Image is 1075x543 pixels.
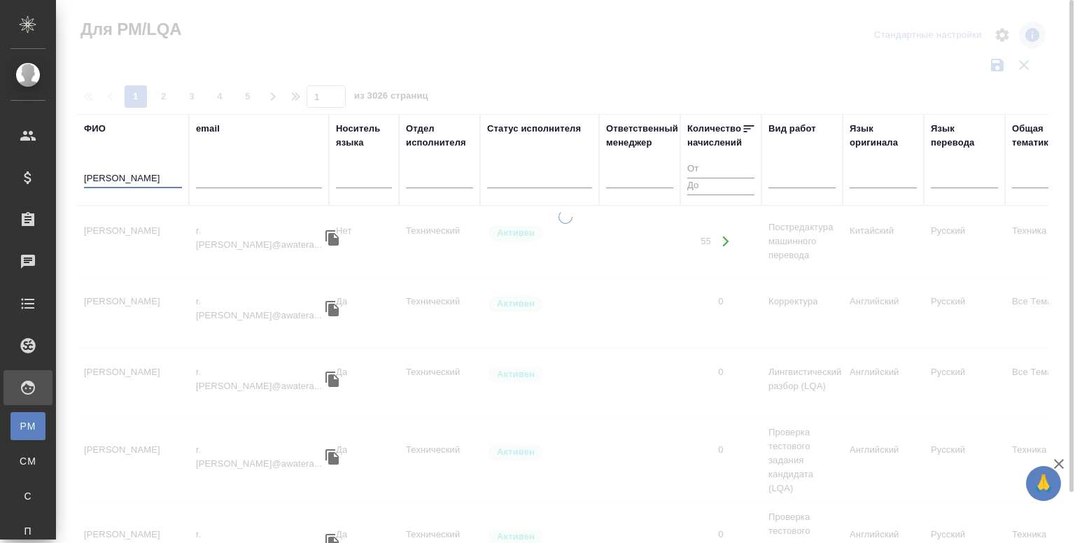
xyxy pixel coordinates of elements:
[10,447,45,475] a: CM
[850,122,917,150] div: Язык оригинала
[322,446,343,467] button: Скопировать
[1032,469,1055,498] span: 🙏
[84,122,106,136] div: ФИО
[196,122,220,136] div: email
[487,122,581,136] div: Статус исполнителя
[768,122,816,136] div: Вид работ
[1026,466,1061,501] button: 🙏
[10,482,45,510] a: С
[687,161,754,178] input: От
[931,122,998,150] div: Язык перевода
[17,489,38,503] span: С
[322,298,343,319] button: Скопировать
[322,227,343,248] button: Скопировать
[322,369,343,390] button: Скопировать
[17,524,38,538] span: П
[687,122,742,150] div: Количество начислений
[336,122,392,150] div: Носитель языка
[606,122,678,150] div: Ответственный менеджер
[17,454,38,468] span: CM
[17,419,38,433] span: PM
[10,412,45,440] a: PM
[406,122,473,150] div: Отдел исполнителя
[687,178,754,195] input: До
[712,227,740,256] button: Открыть работы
